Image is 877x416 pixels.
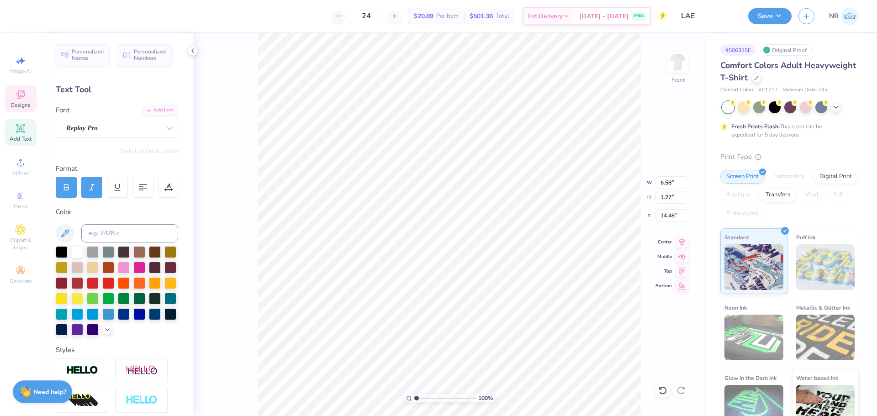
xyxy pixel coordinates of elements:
[829,11,839,21] span: NR
[126,395,158,405] img: Negative Space
[720,60,856,83] span: Comfort Colors Adult Heavyweight T-Shirt
[655,283,672,289] span: Bottom
[56,105,69,116] label: Font
[56,345,178,355] div: Styles
[414,11,433,21] span: $20.89
[671,76,685,84] div: Front
[655,268,672,274] span: Top
[724,373,777,383] span: Glow in the Dark Ink
[10,278,32,285] span: Decorate
[760,188,796,202] div: Transfers
[655,253,672,260] span: Middle
[655,239,672,245] span: Center
[829,7,859,25] a: NR
[731,123,780,130] strong: Fresh Prints Flash:
[470,11,493,21] span: $501.36
[579,11,629,21] span: [DATE] - [DATE]
[761,44,812,56] div: Original Proof
[11,169,30,176] span: Upload
[720,44,756,56] div: # 506315E
[478,394,493,402] span: 100 %
[72,48,104,61] span: Personalized Names
[634,13,644,19] span: FREE
[349,8,384,24] input: – –
[796,373,838,383] span: Water based Ink
[126,365,158,376] img: Shadow
[724,315,783,360] img: Neon Ink
[720,86,754,94] span: Comfort Colors
[33,388,66,396] strong: Need help?
[720,152,859,162] div: Print Type
[14,203,28,210] span: Greek
[496,11,509,21] span: Total
[799,188,824,202] div: Vinyl
[11,101,31,109] span: Designs
[767,170,811,184] div: Embroidery
[66,365,98,376] img: Stroke
[669,53,687,71] img: Front
[436,11,459,21] span: Per Item
[10,68,32,75] span: Image AI
[841,7,859,25] img: Niki Roselle Tendencia
[56,163,179,174] div: Format
[814,170,858,184] div: Digital Print
[782,86,828,94] span: Minimum Order: 24 +
[720,170,765,184] div: Screen Print
[66,393,98,408] img: 3d Illusion
[724,232,749,242] span: Standard
[796,315,855,360] img: Metallic & Glitter Ink
[827,188,849,202] div: Foil
[5,237,37,251] span: Clipart & logos
[796,232,815,242] span: Puff Ink
[720,188,757,202] div: Applique
[56,84,178,96] div: Text Tool
[759,86,778,94] span: # C1717
[731,122,844,139] div: This color can be expedited for 5 day delivery.
[528,11,563,21] span: Est. Delivery
[796,303,850,312] span: Metallic & Glitter Ink
[134,48,166,61] span: Personalized Numbers
[720,206,765,220] div: Rhinestones
[674,7,741,25] input: Untitled Design
[142,105,178,116] div: Add Font
[724,303,747,312] span: Neon Ink
[748,8,792,24] button: Save
[10,135,32,142] span: Add Text
[796,244,855,290] img: Puff Ink
[56,207,178,217] div: Color
[81,224,178,242] input: e.g. 7428 c
[724,244,783,290] img: Standard
[121,147,178,154] button: Switch to Greek Letters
